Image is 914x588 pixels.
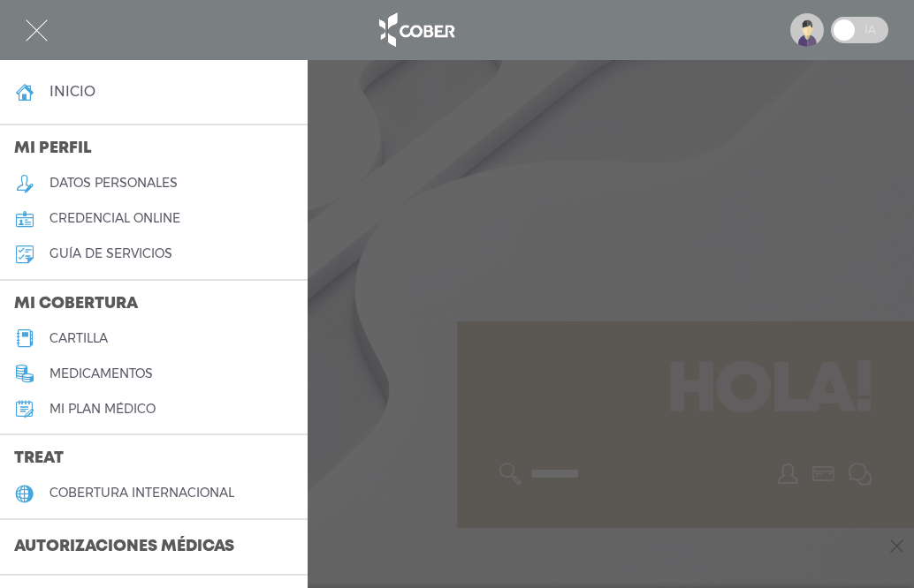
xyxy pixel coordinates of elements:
[50,211,180,226] h5: credencial online
[50,176,178,191] h5: datos personales
[50,366,153,381] h5: medicamentos
[790,13,824,47] img: profile-placeholder.svg
[50,331,108,346] h5: cartilla
[50,246,172,261] h5: guía de servicios
[26,19,48,41] img: Cober_menu-close-white.svg
[369,9,462,51] img: logo_cober_home-white.png
[50,486,234,501] h5: cobertura internacional
[50,402,156,417] h5: Mi plan médico
[50,83,95,100] h4: inicio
